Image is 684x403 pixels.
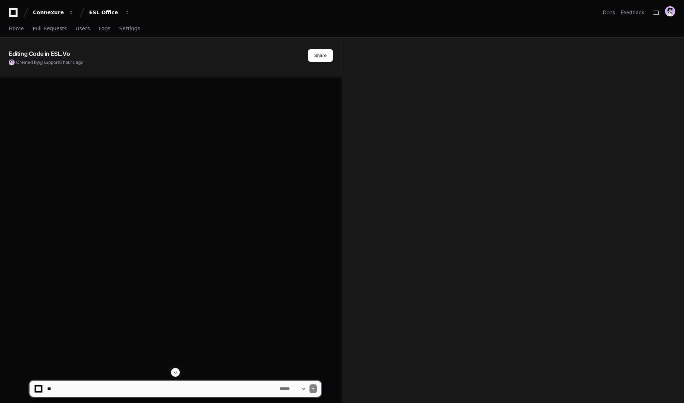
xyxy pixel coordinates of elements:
button: ESL Office [86,6,133,19]
span: Created by [16,60,83,65]
div: Connexure [33,9,64,16]
span: Logs [99,26,110,31]
button: Share [308,49,333,62]
button: Connexure [30,6,77,19]
img: avatar [665,6,675,16]
div: ESL Office [89,9,121,16]
span: Pull Requests [33,26,66,31]
button: Feedback [621,9,645,16]
span: Settings [119,26,140,31]
span: support [43,60,59,65]
span: Users [76,26,90,31]
a: Docs [603,9,615,16]
a: Home [9,20,24,37]
a: Logs [99,20,110,37]
a: Settings [119,20,140,37]
span: Home [9,26,24,31]
app-text-character-animate: Editing Code in ESL.Vo [9,50,70,57]
span: 6 hours ago [59,60,83,65]
span: @ [39,60,43,65]
a: Users [76,20,90,37]
a: Pull Requests [33,20,66,37]
img: avatar [9,60,15,65]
